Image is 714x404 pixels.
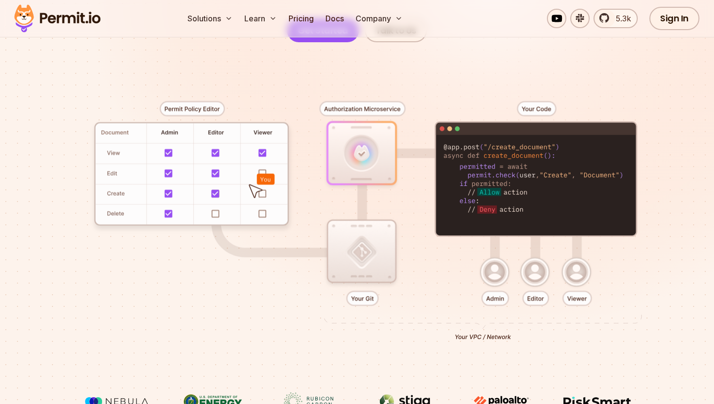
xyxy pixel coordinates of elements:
[285,9,318,28] a: Pricing
[649,7,699,30] a: Sign In
[184,9,237,28] button: Solutions
[240,9,281,28] button: Learn
[322,9,348,28] a: Docs
[352,9,407,28] button: Company
[594,9,638,28] a: 5.3k
[610,13,631,24] span: 5.3k
[10,2,105,35] img: Permit logo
